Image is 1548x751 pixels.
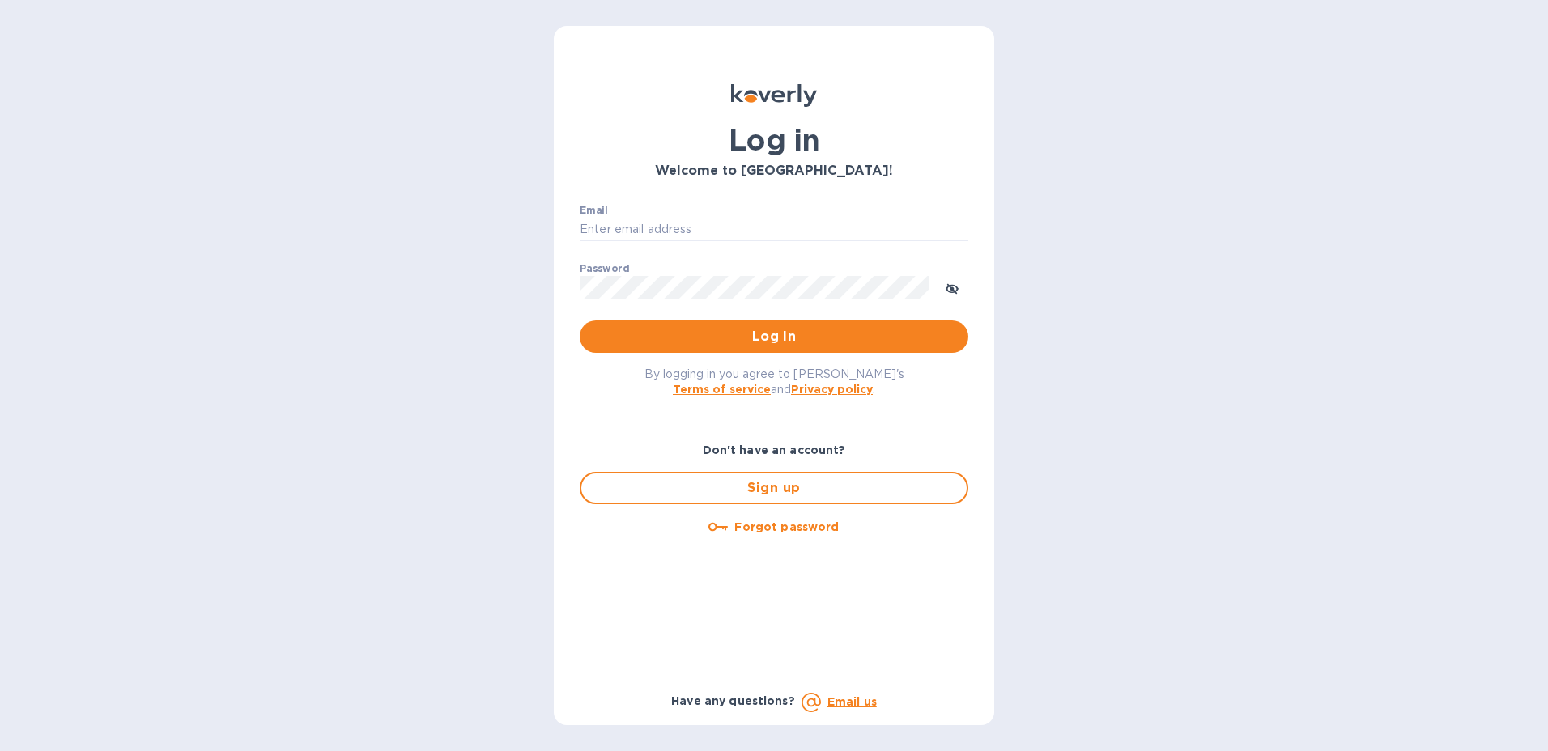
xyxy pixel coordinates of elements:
[936,271,968,303] button: toggle password visibility
[734,520,839,533] u: Forgot password
[580,264,629,274] label: Password
[671,694,795,707] b: Have any questions?
[580,472,968,504] button: Sign up
[580,206,608,215] label: Email
[580,123,968,157] h1: Log in
[580,320,968,353] button: Log in
[731,84,817,107] img: Koverly
[593,327,955,346] span: Log in
[791,383,873,396] a: Privacy policy
[594,478,954,498] span: Sign up
[644,367,904,396] span: By logging in you agree to [PERSON_NAME]'s and .
[827,695,877,708] a: Email us
[673,383,771,396] a: Terms of service
[703,443,846,456] b: Don't have an account?
[580,163,968,179] h3: Welcome to [GEOGRAPHIC_DATA]!
[580,218,968,242] input: Enter email address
